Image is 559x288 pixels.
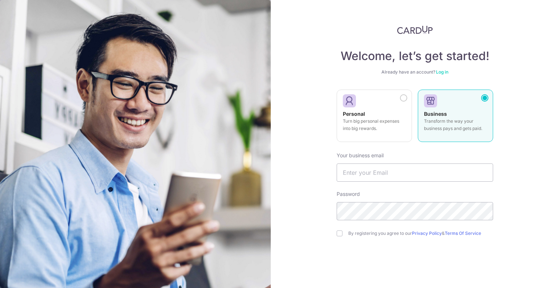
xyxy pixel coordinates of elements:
[343,118,406,132] p: Turn big personal expenses into big rewards.
[424,111,447,117] strong: Business
[445,230,481,236] a: Terms Of Service
[337,163,493,182] input: Enter your Email
[348,230,493,236] label: By registering you agree to our &
[343,111,365,117] strong: Personal
[424,118,487,132] p: Transform the way your business pays and gets paid.
[337,152,384,159] label: Your business email
[337,49,493,63] h4: Welcome, let’s get started!
[360,251,470,279] iframe: reCAPTCHA
[397,25,433,34] img: CardUp Logo
[418,90,493,146] a: Business Transform the way your business pays and gets paid.
[412,230,442,236] a: Privacy Policy
[436,69,448,75] a: Log in
[337,90,412,146] a: Personal Turn big personal expenses into big rewards.
[337,69,493,75] div: Already have an account?
[337,190,360,198] label: Password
